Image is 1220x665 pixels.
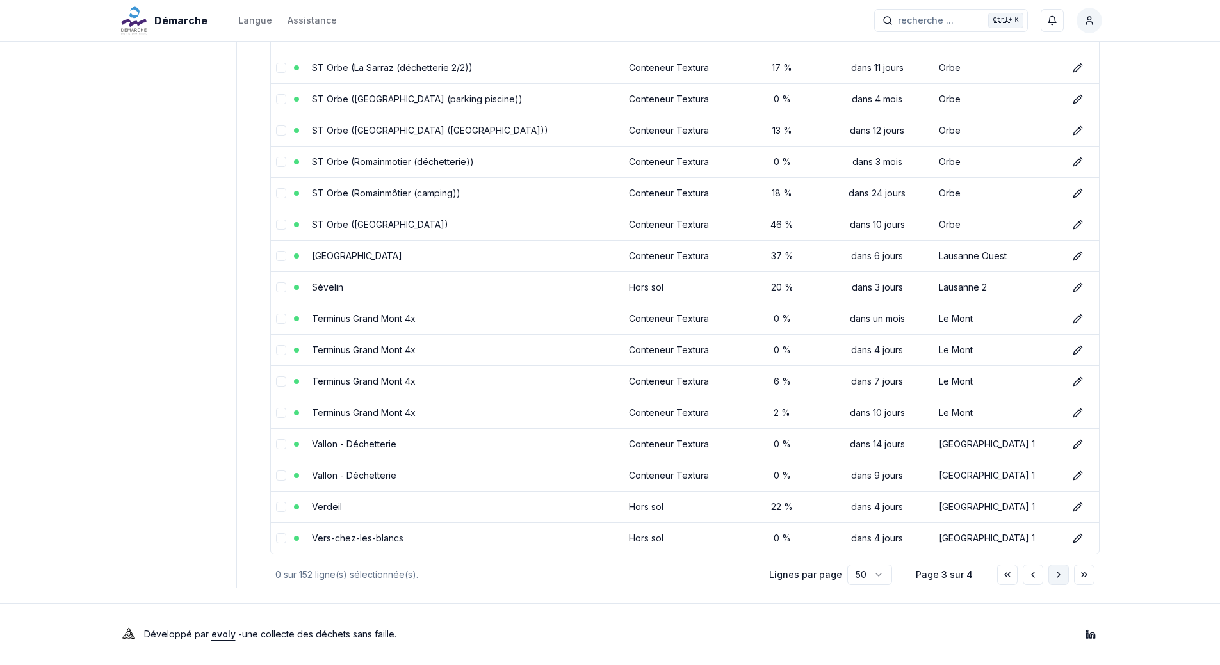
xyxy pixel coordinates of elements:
[749,406,816,419] div: 2 %
[276,314,286,324] button: select-row
[312,376,416,387] a: Terminus Grand Mont 4x
[826,218,929,231] div: dans 10 jours
[934,365,1062,397] td: Le Mont
[826,187,929,200] div: dans 24 jours
[749,187,816,200] div: 18 %
[826,250,929,262] div: dans 6 jours
[276,188,286,198] button: select-row
[312,344,416,355] a: Terminus Grand Mont 4x
[749,469,816,482] div: 0 %
[312,250,402,261] a: [GEOGRAPHIC_DATA]
[624,115,744,146] td: Conteneur Textura
[312,219,448,230] a: ST Orbe ([GEOGRAPHIC_DATA])
[769,568,842,581] p: Lignes par page
[312,188,460,198] a: ST Orbe (Romainmôtier (camping))
[749,312,816,325] div: 0 %
[624,271,744,303] td: Hors sol
[934,240,1062,271] td: Lausanne Ouest
[624,177,744,209] td: Conteneur Textura
[934,115,1062,146] td: Orbe
[1048,565,1069,585] button: Aller à la page suivante
[1074,565,1094,585] button: Aller à la dernière page
[826,93,929,106] div: dans 4 mois
[276,502,286,512] button: select-row
[826,312,929,325] div: dans un mois
[144,625,396,643] p: Développé par - une collecte des déchets sans faille .
[826,124,929,137] div: dans 12 jours
[312,125,548,136] a: ST Orbe ([GEOGRAPHIC_DATA] ([GEOGRAPHIC_DATA]))
[934,397,1062,428] td: Le Mont
[934,52,1062,83] td: Orbe
[1023,565,1043,585] button: Aller à la page précédente
[276,408,286,418] button: select-row
[624,365,744,397] td: Conteneur Textura
[624,83,744,115] td: Conteneur Textura
[749,344,816,357] div: 0 %
[276,220,286,230] button: select-row
[118,5,149,36] img: Démarche Logo
[826,501,929,513] div: dans 4 jours
[934,491,1062,522] td: [GEOGRAPHIC_DATA] 1
[749,156,816,168] div: 0 %
[749,281,816,294] div: 20 %
[874,9,1028,32] button: recherche ...Ctrl+K
[276,470,286,481] button: select-row
[276,157,286,167] button: select-row
[624,460,744,491] td: Conteneur Textura
[749,250,816,262] div: 37 %
[288,13,337,28] a: Assistance
[276,533,286,543] button: select-row
[238,13,272,28] button: Langue
[624,303,744,334] td: Conteneur Textura
[624,146,744,177] td: Conteneur Textura
[826,156,929,168] div: dans 3 mois
[898,14,954,27] span: recherche ...
[749,93,816,106] div: 0 %
[997,565,1018,585] button: Aller à la première page
[624,397,744,428] td: Conteneur Textura
[276,125,286,136] button: select-row
[118,624,139,645] img: Evoly Logo
[826,61,929,74] div: dans 11 jours
[826,469,929,482] div: dans 9 jours
[749,124,816,137] div: 13 %
[913,568,977,581] div: Page 3 sur 4
[749,375,816,388] div: 6 %
[276,251,286,261] button: select-row
[826,438,929,451] div: dans 14 jours
[934,303,1062,334] td: Le Mont
[934,83,1062,115] td: Orbe
[624,491,744,522] td: Hors sol
[312,533,403,543] a: Vers-chez-les-blancs
[826,344,929,357] div: dans 4 jours
[276,439,286,449] button: select-row
[312,282,343,292] a: Sévelin
[211,629,236,639] a: evoly
[934,428,1062,460] td: [GEOGRAPHIC_DATA] 1
[624,240,744,271] td: Conteneur Textura
[276,282,286,292] button: select-row
[749,438,816,451] div: 0 %
[934,209,1062,240] td: Orbe
[118,13,213,28] a: Démarche
[934,522,1062,554] td: [GEOGRAPHIC_DATA] 1
[276,345,286,355] button: select-row
[749,532,816,545] div: 0 %
[624,334,744,365] td: Conteneur Textura
[934,271,1062,303] td: Lausanne 2
[276,376,286,387] button: select-row
[934,334,1062,365] td: Le Mont
[826,406,929,419] div: dans 10 jours
[312,156,474,167] a: ST Orbe (Romainmotier (déchetterie))
[749,501,816,513] div: 22 %
[826,375,929,388] div: dans 7 jours
[934,146,1062,177] td: Orbe
[154,13,207,28] span: Démarche
[624,428,744,460] td: Conteneur Textura
[275,568,749,581] div: 0 sur 152 ligne(s) sélectionnée(s).
[312,62,473,73] a: ST Orbe (La Sarraz (déchetterie 2/2))
[749,218,816,231] div: 46 %
[276,94,286,104] button: select-row
[826,532,929,545] div: dans 4 jours
[312,93,523,104] a: ST Orbe ([GEOGRAPHIC_DATA] (parking piscine))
